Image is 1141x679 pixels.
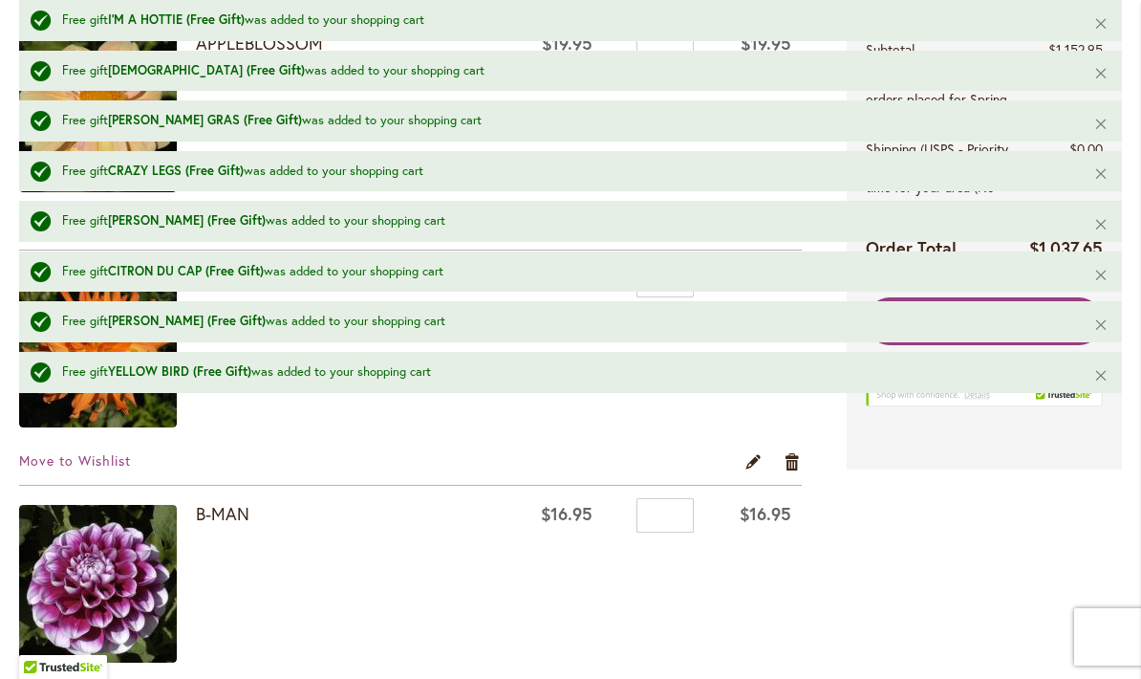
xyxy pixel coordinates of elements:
iframe: Launch Accessibility Center [14,611,68,665]
div: Free gift was added to your shopping cart [62,313,1065,331]
a: Move to Wishlist [19,451,131,470]
div: Free gift was added to your shopping cart [62,263,1065,281]
a: B-MAN [19,505,196,668]
div: Free gift was added to your shopping cart [62,212,1065,230]
div: Free gift was added to your shopping cart [62,11,1065,30]
div: Free gift was added to your shopping cart [62,363,1065,382]
div: Free gift was added to your shopping cart [62,163,1065,181]
strong: CITRON DU CAP (Free Gift) [108,263,264,279]
span: $16.95 [541,502,592,525]
strong: CRAZY LEGS (Free Gift) [108,163,244,179]
span: $16.95 [740,502,791,525]
strong: [PERSON_NAME] GRAS (Free Gift) [108,112,302,128]
div: Free gift was added to your shopping cart [62,62,1065,80]
strong: YELLOW BIRD (Free Gift) [108,363,251,380]
img: B-MAN [19,505,177,663]
strong: [PERSON_NAME] (Free Gift) [108,212,266,229]
div: Free gift was added to your shopping cart [62,112,1065,130]
strong: I'M A HOTTIE (Free Gift) [108,11,245,28]
strong: [DEMOGRAPHIC_DATA] (Free Gift) [108,62,305,78]
strong: [PERSON_NAME] (Free Gift) [108,313,266,329]
a: B-MAN [196,502,249,525]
